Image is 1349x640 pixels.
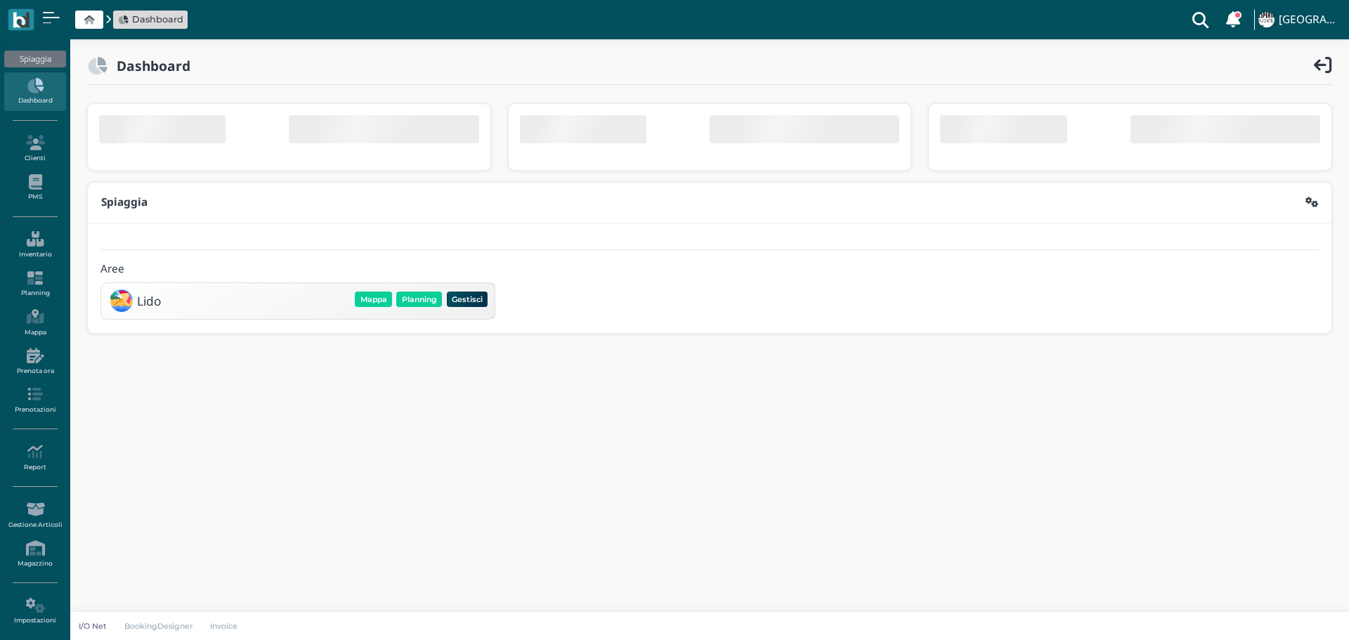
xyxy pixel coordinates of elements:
[4,169,65,207] a: PMS
[447,292,488,307] button: Gestisci
[107,58,190,73] h2: Dashboard
[396,292,442,307] button: Planning
[355,292,392,307] button: Mappa
[101,195,148,209] b: Spiaggia
[4,226,65,264] a: Inventario
[1258,12,1274,27] img: ...
[4,129,65,168] a: Clienti
[4,303,65,342] a: Mappa
[1256,3,1341,37] a: ... [GEOGRAPHIC_DATA]
[132,13,183,26] span: Dashboard
[1279,14,1341,26] h4: [GEOGRAPHIC_DATA]
[100,263,124,275] h4: Aree
[4,72,65,111] a: Dashboard
[118,13,183,26] a: Dashboard
[4,342,65,381] a: Prenota ora
[13,12,29,28] img: logo
[4,265,65,303] a: Planning
[1249,596,1337,628] iframe: Help widget launcher
[137,294,161,308] h3: Lido
[4,51,65,67] div: Spiaggia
